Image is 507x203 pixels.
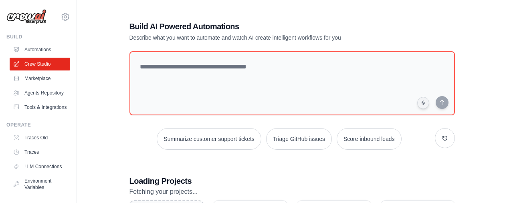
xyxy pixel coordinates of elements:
button: Click to speak your automation idea [417,97,429,109]
p: Describe what you want to automate and watch AI create intelligent workflows for you [129,34,399,42]
a: Environment Variables [10,175,70,194]
button: Score inbound leads [337,128,402,150]
a: Marketplace [10,72,70,85]
a: Traces [10,146,70,159]
div: Build [6,34,70,40]
h1: Build AI Powered Automations [129,21,399,32]
h3: Loading Projects [129,175,455,187]
div: Operate [6,122,70,128]
a: LLM Connections [10,160,70,173]
a: Tools & Integrations [10,101,70,114]
a: Crew Studio [10,58,70,70]
a: Agents Repository [10,86,70,99]
button: Triage GitHub issues [266,128,332,150]
p: Fetching your projects... [129,187,455,197]
a: Automations [10,43,70,56]
button: Get new suggestions [435,128,455,148]
a: Traces Old [10,131,70,144]
img: Logo [6,9,46,24]
button: Summarize customer support tickets [157,128,261,150]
